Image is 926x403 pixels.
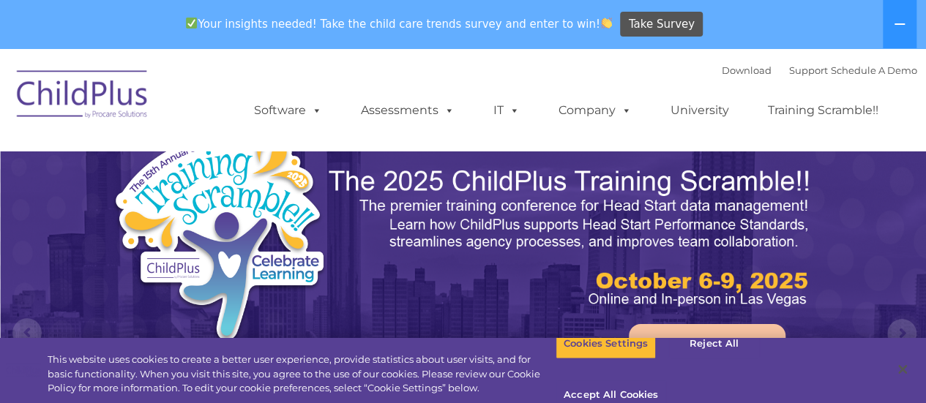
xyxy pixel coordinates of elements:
span: Take Survey [629,12,695,37]
button: Cookies Settings [556,328,656,359]
a: University [656,96,744,125]
button: Reject All [668,328,760,359]
span: Your insights needed! Take the child care trends survey and enter to win! [180,10,619,38]
span: Last name [204,97,248,108]
img: ChildPlus by Procare Solutions [10,60,156,133]
a: Assessments [346,96,469,125]
a: IT [479,96,534,125]
button: Close [886,353,919,385]
img: ✅ [186,18,197,29]
a: Schedule A Demo [831,64,917,76]
a: Download [722,64,772,76]
a: Support [789,64,828,76]
font: | [722,64,917,76]
div: This website uses cookies to create a better user experience, provide statistics about user visit... [48,353,556,396]
a: Take Survey [620,12,703,37]
img: 👏 [601,18,612,29]
span: Phone number [204,157,266,167]
a: Company [544,96,646,125]
a: Software [239,96,337,125]
a: Learn More [629,324,785,365]
a: Training Scramble!! [753,96,893,125]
